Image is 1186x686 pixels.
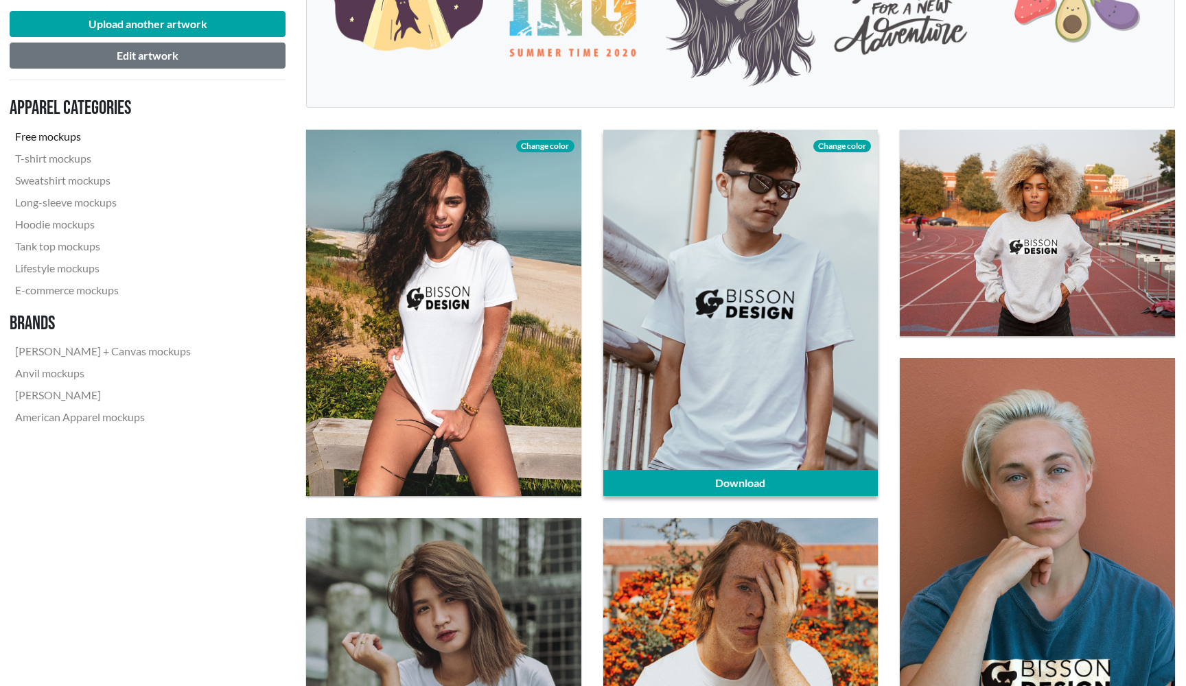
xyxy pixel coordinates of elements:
[10,213,196,235] a: Hoodie mockups
[813,140,871,152] span: Change color
[10,340,196,362] a: [PERSON_NAME] + Canvas mockups
[10,169,196,191] a: Sweatshirt mockups
[10,257,196,279] a: Lifestyle mockups
[10,362,196,384] a: Anvil mockups
[10,384,196,406] a: [PERSON_NAME]
[10,11,286,37] button: Upload another artwork
[10,126,196,147] a: Free mockups
[10,312,196,335] h3: Brands
[10,406,196,428] a: American Apparel mockups
[603,470,879,496] a: Download
[10,235,196,257] a: Tank top mockups
[10,279,196,301] a: E-commerce mockups
[516,140,574,152] span: Change color
[10,43,286,69] button: Edit artwork
[10,97,196,120] h3: Apparel categories
[10,191,196,213] a: Long-sleeve mockups
[10,147,196,169] a: T-shirt mockups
